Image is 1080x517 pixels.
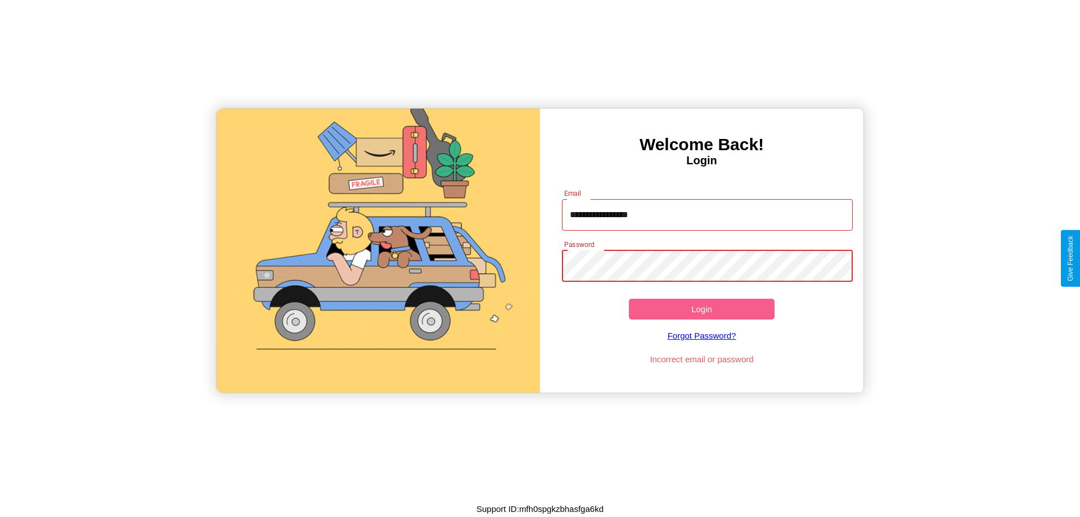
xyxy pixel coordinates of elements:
p: Support ID: mfh0spgkzbhasfga6kd [476,501,604,516]
img: gif [217,109,540,393]
a: Forgot Password? [556,320,848,352]
div: Give Feedback [1066,236,1074,281]
h4: Login [540,154,863,167]
p: Incorrect email or password [556,352,848,367]
button: Login [629,299,775,320]
label: Email [564,188,582,198]
label: Password [564,240,594,249]
h3: Welcome Back! [540,135,863,154]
